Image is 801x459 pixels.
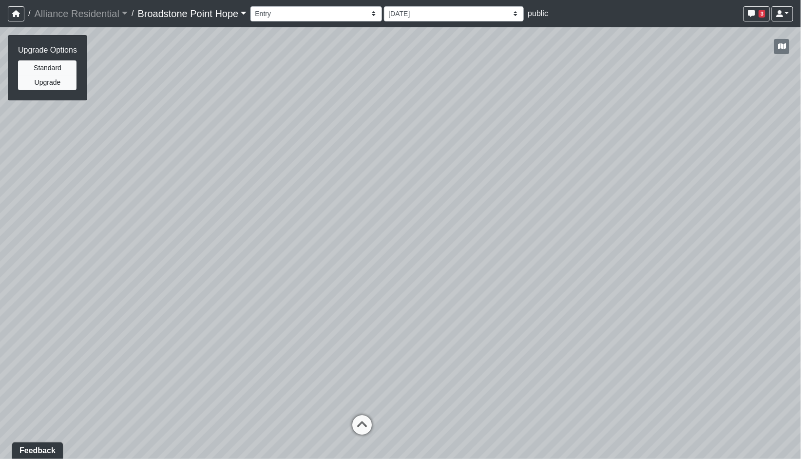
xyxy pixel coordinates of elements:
[18,45,77,55] h6: Upgrade Options
[759,10,765,18] span: 3
[7,440,65,459] iframe: Ybug feedback widget
[24,4,34,23] span: /
[138,4,247,23] a: Broadstone Point Hope
[744,6,770,21] button: 3
[34,4,128,23] a: Alliance Residential
[18,75,76,90] button: Upgrade
[128,4,137,23] span: /
[18,60,76,76] button: Standard
[528,9,548,18] span: public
